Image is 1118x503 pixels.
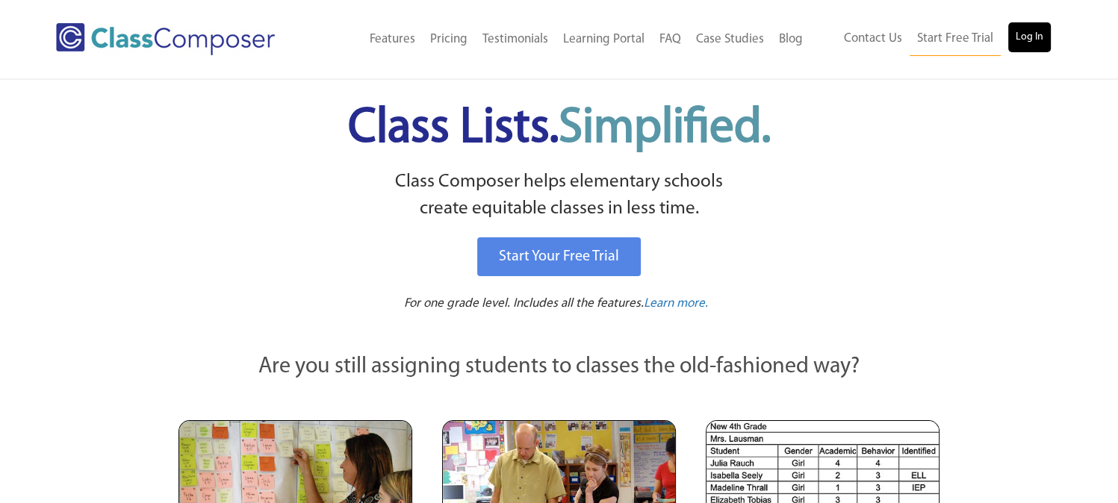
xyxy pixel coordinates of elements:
a: Contact Us [836,22,910,55]
span: Simplified. [559,104,771,153]
a: Start Free Trial [910,22,1001,56]
nav: Header Menu [810,22,1051,56]
nav: Header Menu [319,23,811,56]
p: Are you still assigning students to classes the old-fashioned way? [178,351,940,384]
a: FAQ [652,23,689,56]
a: Learn more. [644,295,708,313]
a: Blog [771,23,810,56]
a: Case Studies [689,23,771,56]
a: Testimonials [475,23,556,56]
p: Class Composer helps elementary schools create equitable classes in less time. [176,169,942,223]
a: Log In [1008,22,1051,52]
span: Start Your Free Trial [499,249,619,264]
span: Class Lists. [348,104,771,153]
span: For one grade level. Includes all the features. [404,297,644,310]
img: Class Composer [56,23,275,55]
a: Pricing [423,23,475,56]
a: Learning Portal [556,23,652,56]
a: Start Your Free Trial [477,237,641,276]
a: Features [362,23,423,56]
span: Learn more. [644,297,708,310]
